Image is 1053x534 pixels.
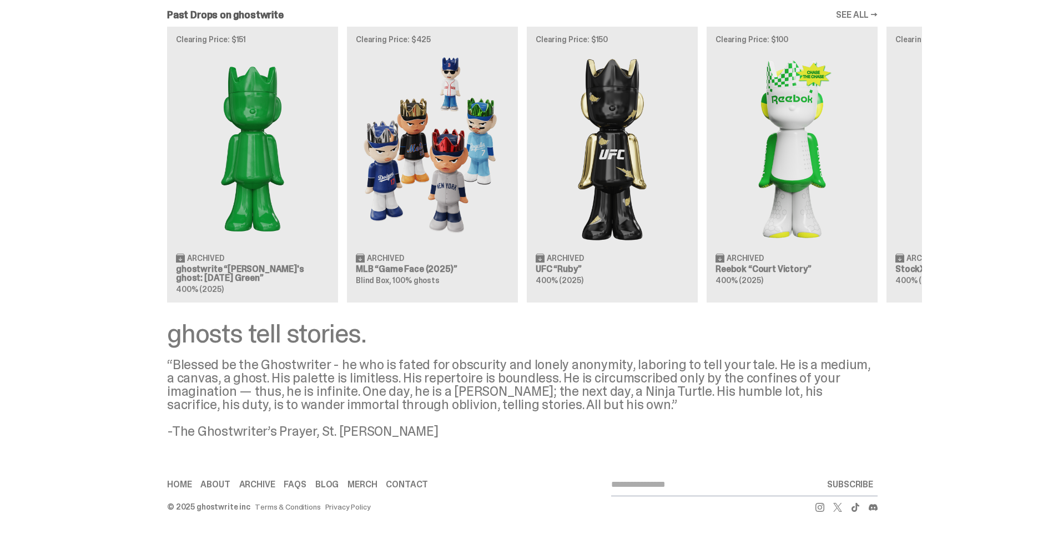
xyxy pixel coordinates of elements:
[255,503,320,511] a: Terms & Conditions
[716,52,869,244] img: Court Victory
[356,36,509,43] p: Clearing Price: $425
[356,275,391,285] span: Blind Box,
[167,480,192,489] a: Home
[716,36,869,43] p: Clearing Price: $100
[527,27,698,302] a: Clearing Price: $150 Ruby Archived
[176,284,223,294] span: 400% (2025)
[836,11,878,19] a: SEE ALL →
[536,265,689,274] h3: UFC “Ruby”
[347,480,377,489] a: Merch
[536,275,583,285] span: 400% (2025)
[325,503,371,511] a: Privacy Policy
[239,480,275,489] a: Archive
[716,275,763,285] span: 400% (2025)
[895,36,1049,43] p: Clearing Price: $250
[727,254,764,262] span: Archived
[536,36,689,43] p: Clearing Price: $150
[356,265,509,274] h3: MLB “Game Face (2025)”
[167,27,338,302] a: Clearing Price: $151 Schrödinger's ghost: Sunday Green Archived
[716,265,869,274] h3: Reebok “Court Victory”
[895,265,1049,274] h3: StockX “Campless”
[707,27,878,302] a: Clearing Price: $100 Court Victory Archived
[187,254,224,262] span: Archived
[547,254,584,262] span: Archived
[895,275,943,285] span: 400% (2025)
[386,480,428,489] a: Contact
[823,473,878,496] button: SUBSCRIBE
[284,480,306,489] a: FAQs
[392,275,439,285] span: 100% ghosts
[906,254,944,262] span: Archived
[200,480,230,489] a: About
[167,503,250,511] div: © 2025 ghostwrite inc
[315,480,339,489] a: Blog
[895,52,1049,244] img: Campless
[347,27,518,302] a: Clearing Price: $425 Game Face (2025) Archived
[167,320,878,347] div: ghosts tell stories.
[176,265,329,283] h3: ghostwrite “[PERSON_NAME]'s ghost: [DATE] Green”
[167,358,878,438] div: “Blessed be the Ghostwriter - he who is fated for obscurity and lonely anonymity, laboring to tel...
[356,52,509,244] img: Game Face (2025)
[176,52,329,244] img: Schrödinger's ghost: Sunday Green
[176,36,329,43] p: Clearing Price: $151
[367,254,404,262] span: Archived
[167,10,284,20] h2: Past Drops on ghostwrite
[536,52,689,244] img: Ruby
